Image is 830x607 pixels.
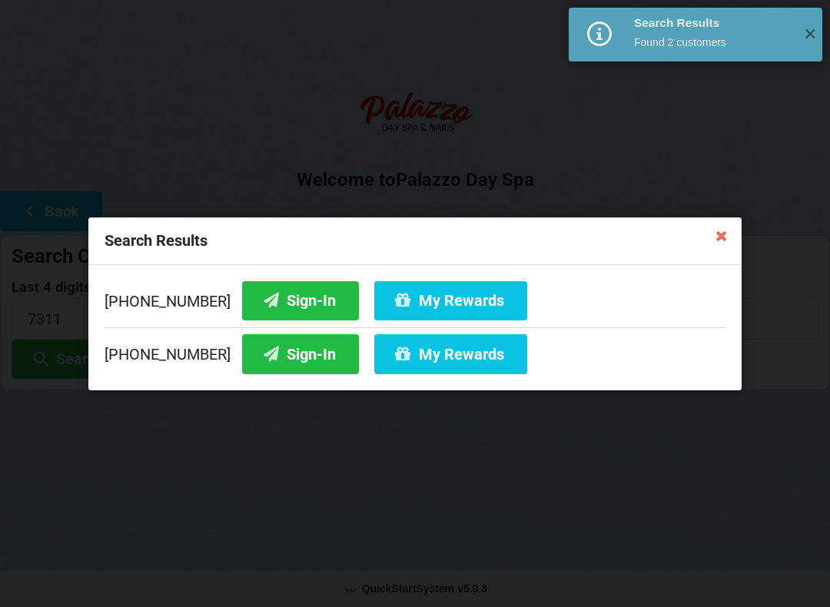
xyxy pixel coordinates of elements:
div: [PHONE_NUMBER] [105,327,725,373]
div: Search Results [88,217,742,265]
div: [PHONE_NUMBER] [105,280,725,327]
button: Sign-In [242,280,359,320]
div: Search Results [634,15,792,31]
button: My Rewards [374,334,527,373]
div: Found 2 customers [634,35,792,50]
button: Sign-In [242,334,359,373]
button: My Rewards [374,280,527,320]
